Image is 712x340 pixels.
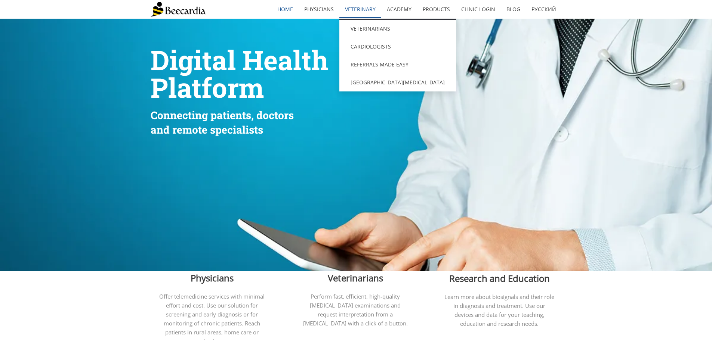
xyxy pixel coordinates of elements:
[339,1,381,18] a: Veterinary
[417,1,456,18] a: Products
[151,2,206,17] img: Beecardia
[526,1,562,18] a: Русский
[449,272,550,284] span: Research and Education
[191,272,234,284] span: Physicians
[456,1,501,18] a: Clinic Login
[303,293,408,327] span: Perform fast, efficient, high-quality [MEDICAL_DATA] examinations and request interpretation from...
[299,1,339,18] a: Physicians
[272,1,299,18] a: home
[339,38,456,56] a: Cardiologists
[444,293,554,327] span: Learn more about biosignals and their role in diagnosis and treatment. Use our devices and data f...
[339,20,456,38] a: Veterinarians
[328,272,383,284] span: Veterinarians
[381,1,417,18] a: Academy
[151,70,264,105] span: Platform
[501,1,526,18] a: Blog
[151,42,329,78] span: Digital Health
[151,123,263,137] span: and remote specialists
[339,74,456,91] a: [GEOGRAPHIC_DATA][MEDICAL_DATA]
[151,108,294,122] span: Connecting patients, doctors
[339,56,456,74] a: Referrals Made Easy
